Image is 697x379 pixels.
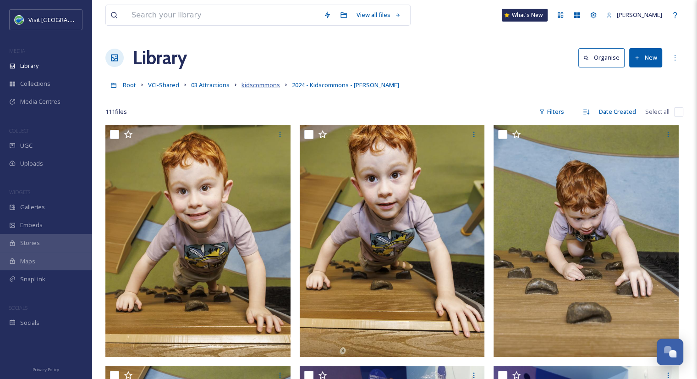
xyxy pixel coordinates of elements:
[20,221,43,229] span: Embeds
[645,107,670,116] span: Select all
[9,189,30,195] span: WIDGETS
[241,79,280,90] a: kidscommons
[148,79,179,90] a: VCI-Shared
[105,125,291,357] img: April 01, 2024-kidscommons-by_Tony_Vasquez_98_.jpg
[594,103,641,121] div: Date Created
[105,107,127,116] span: 111 file s
[20,79,50,88] span: Collections
[20,203,45,212] span: Galleries
[292,79,399,90] a: 2024 - Kidscommons - [PERSON_NAME]
[15,15,24,24] img: cvctwitlogo_400x400.jpg
[300,125,485,357] img: April 01, 2024-kidscommons-by_Tony_Vasquez_97_.jpg
[352,6,406,24] a: View all files
[123,79,136,90] a: Root
[191,79,230,90] a: 03 Attractions
[9,47,25,54] span: MEDIA
[629,48,662,67] button: New
[20,318,39,327] span: Socials
[9,304,27,311] span: SOCIALS
[578,48,625,67] button: Organise
[502,9,548,22] a: What's New
[578,48,629,67] a: Organise
[33,367,59,373] span: Privacy Policy
[292,81,399,89] span: 2024 - Kidscommons - [PERSON_NAME]
[133,44,187,72] a: Library
[20,61,38,70] span: Library
[28,15,132,24] span: Visit [GEOGRAPHIC_DATA] [US_STATE]
[602,6,667,24] a: [PERSON_NAME]
[20,239,40,247] span: Stories
[148,81,179,89] span: VCI-Shared
[20,275,45,284] span: SnapLink
[657,339,683,365] button: Open Chat
[617,11,662,19] span: [PERSON_NAME]
[20,159,43,168] span: Uploads
[127,5,319,25] input: Search your library
[534,103,569,121] div: Filters
[191,81,230,89] span: 03 Attractions
[494,125,679,357] img: April 01, 2024-kidscommons-by_Tony_Vasquez_96_.jpg
[123,81,136,89] span: Root
[33,363,59,374] a: Privacy Policy
[20,97,60,106] span: Media Centres
[241,81,280,89] span: kidscommons
[9,127,29,134] span: COLLECT
[20,141,33,150] span: UGC
[20,257,35,266] span: Maps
